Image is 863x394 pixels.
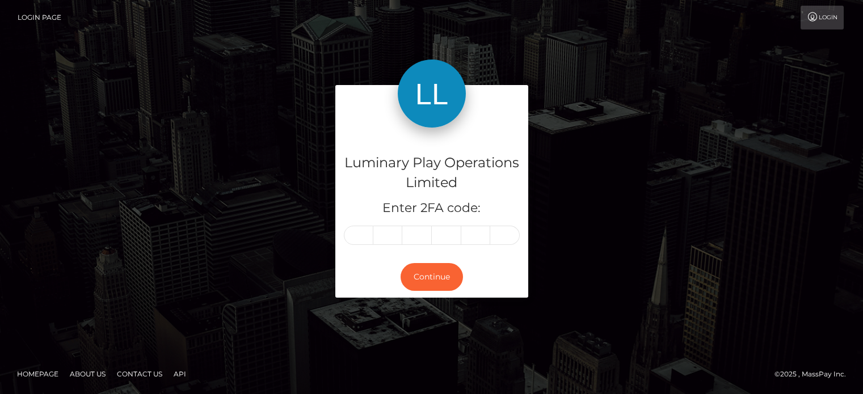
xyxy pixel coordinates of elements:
button: Continue [401,263,463,291]
img: Luminary Play Operations Limited [398,60,466,128]
h4: Luminary Play Operations Limited [344,153,520,193]
h5: Enter 2FA code: [344,200,520,217]
a: Login Page [18,6,61,29]
a: Contact Us [112,365,167,383]
a: About Us [65,365,110,383]
a: Login [801,6,844,29]
div: © 2025 , MassPay Inc. [774,368,854,380]
a: API [169,365,191,383]
a: Homepage [12,365,63,383]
